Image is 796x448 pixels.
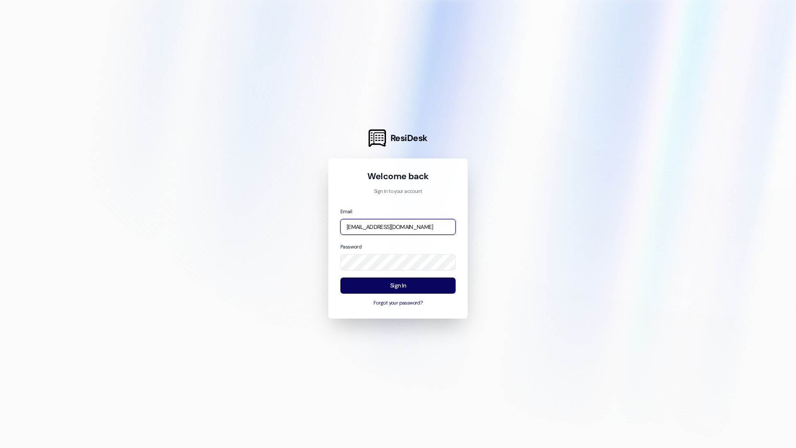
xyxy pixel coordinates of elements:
p: Sign in to your account [340,188,456,195]
h1: Welcome back [340,170,456,182]
button: Sign In [340,278,456,294]
img: ResiDesk Logo [369,129,386,147]
label: Email [340,208,352,215]
input: name@example.com [340,219,456,235]
span: ResiDesk [391,132,427,144]
label: Password [340,243,362,250]
button: Forgot your password? [340,299,456,307]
